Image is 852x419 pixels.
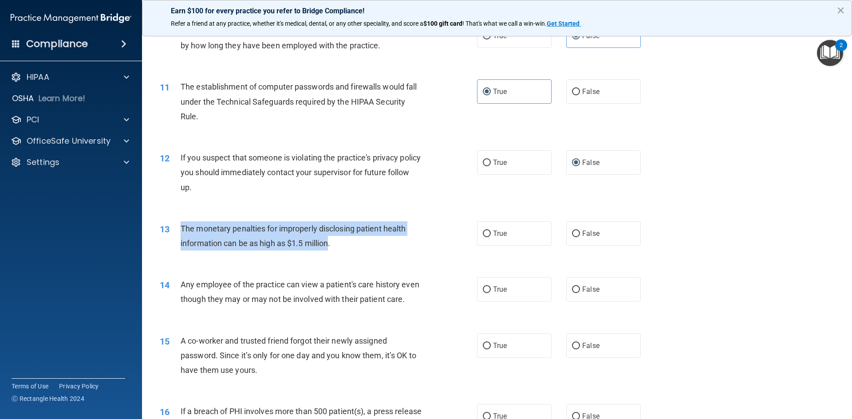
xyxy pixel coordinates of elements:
h4: Compliance [26,38,88,50]
a: Settings [11,157,129,168]
span: 11 [160,82,170,93]
input: False [572,89,580,95]
span: True [493,31,507,40]
div: 2 [840,45,843,57]
a: HIPAA [11,72,129,82]
span: True [493,158,507,167]
strong: Get Started [547,20,580,27]
a: Terms of Use [12,382,48,391]
span: False [582,31,600,40]
span: 12 [160,153,170,164]
span: 13 [160,224,170,235]
span: False [582,158,600,167]
img: PMB logo [11,9,131,27]
p: PCI [27,114,39,125]
input: True [483,231,491,237]
span: Ⓒ Rectangle Health 2024 [12,394,84,403]
button: Close [836,3,845,17]
a: PCI [11,114,129,125]
span: False [582,341,600,350]
input: False [572,343,580,349]
span: ! That's what we call a win-win. [462,20,547,27]
p: OSHA [12,93,34,104]
p: HIPAA [27,72,49,82]
input: True [483,160,491,166]
input: False [572,286,580,293]
span: True [493,341,507,350]
span: A co-worker and trusted friend forgot their newly assigned password. Since it’s only for one day ... [181,336,416,375]
p: Earn $100 for every practice you refer to Bridge Compliance! [171,7,823,15]
span: 10 [160,26,170,37]
a: Get Started [547,20,581,27]
strong: $100 gift card [423,20,462,27]
p: Learn More! [39,93,86,104]
input: False [572,231,580,237]
span: True [493,229,507,238]
a: Privacy Policy [59,382,99,391]
p: Settings [27,157,59,168]
input: True [483,343,491,349]
input: False [572,160,580,166]
input: True [483,286,491,293]
span: The establishment of computer passwords and firewalls would fall under the Technical Safeguards r... [181,82,417,121]
span: False [582,285,600,294]
input: True [483,89,491,95]
span: True [493,285,507,294]
span: 16 [160,407,170,417]
a: OfficeSafe University [11,136,129,146]
p: OfficeSafe University [27,136,110,146]
span: False [582,87,600,96]
span: Refer a friend at any practice, whether it's medical, dental, or any other speciality, and score a [171,20,423,27]
span: True [493,87,507,96]
iframe: Drift Widget Chat Controller [698,356,841,392]
span: False [582,229,600,238]
span: 15 [160,336,170,347]
button: Open Resource Center, 2 new notifications [817,40,843,66]
span: 14 [160,280,170,290]
span: If you suspect that someone is violating the practice's privacy policy you should immediately con... [181,153,421,192]
span: Any employee of the practice can view a patient's care history even though they may or may not be... [181,280,419,304]
span: The monetary penalties for improperly disclosing patient health information can be as high as $1.... [181,224,406,248]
